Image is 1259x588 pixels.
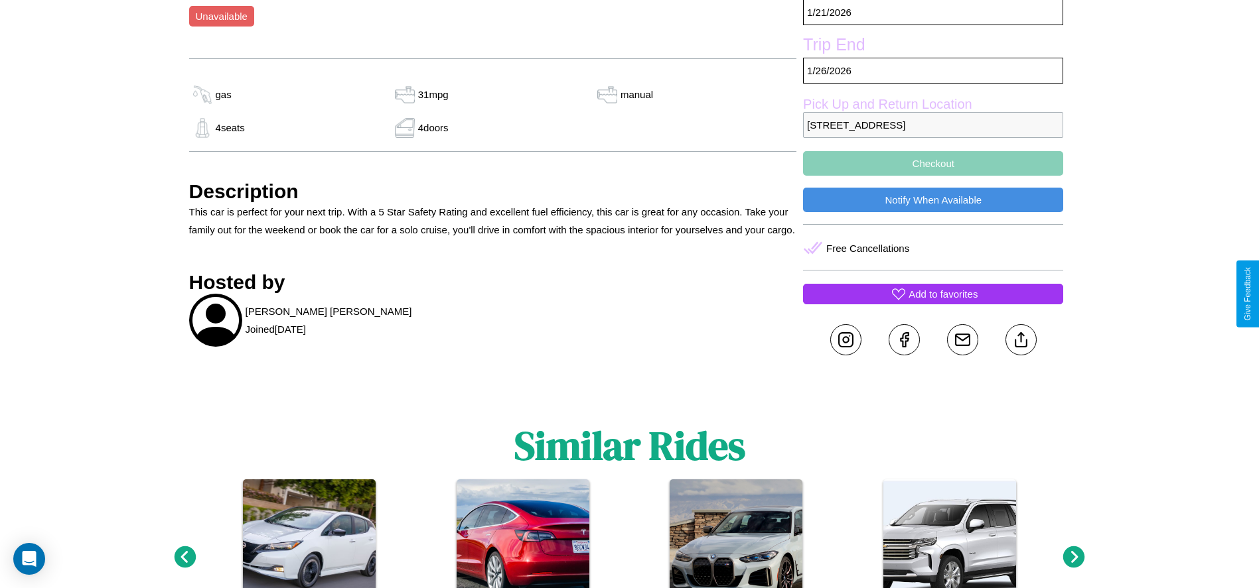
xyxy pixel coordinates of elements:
[803,97,1063,112] label: Pick Up and Return Location
[594,85,621,105] img: gas
[189,118,216,138] img: gas
[826,239,909,257] p: Free Cancellations
[196,7,248,25] p: Unavailable
[803,188,1063,212] button: Notify When Available
[246,302,412,320] p: [PERSON_NAME] [PERSON_NAME]
[189,203,797,239] p: This car is perfect for your next trip. With a 5 Star Safety Rating and excellent fuel efficiency...
[803,151,1063,176] button: Checkout
[909,285,978,303] p: Add to favorites
[418,86,449,103] p: 31 mpg
[621,86,653,103] p: manual
[803,112,1063,138] p: [STREET_ADDRESS]
[514,418,745,473] h1: Similar Rides
[189,180,797,203] h3: Description
[189,85,216,105] img: gas
[803,58,1063,84] p: 1 / 26 / 2026
[803,35,1063,58] label: Trip End
[246,320,306,338] p: Joined [DATE]
[803,284,1063,304] button: Add to favorites
[392,118,418,138] img: gas
[1243,267,1252,321] div: Give Feedback
[13,543,45,575] div: Open Intercom Messenger
[216,86,232,103] p: gas
[392,85,418,105] img: gas
[216,119,245,137] p: 4 seats
[189,271,797,294] h3: Hosted by
[418,119,449,137] p: 4 doors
